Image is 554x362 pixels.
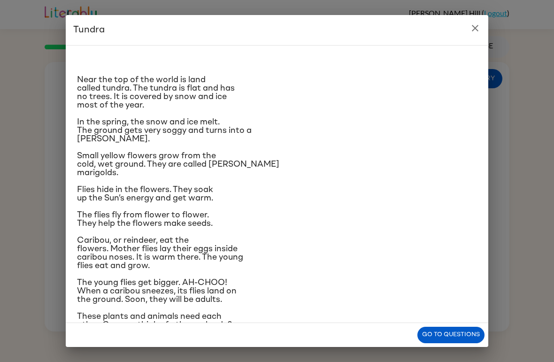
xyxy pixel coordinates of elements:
[77,185,213,202] span: Flies hide in the flowers. They soak up the Sun’s energy and get warm.
[77,211,213,228] span: The flies fly from flower to flower. They help the flowers make seeds.
[466,19,485,38] button: close
[417,327,485,343] button: Go to questions
[77,118,252,143] span: In the spring, the snow and ice melt. The ground gets very soggy and turns into a [PERSON_NAME].
[77,152,279,177] span: Small yellow flowers grow from the cold, wet ground. They are called [PERSON_NAME] marigolds.
[77,76,235,109] span: Near the top of the world is land called tundra. The tundra is flat and has no trees. It is cover...
[66,15,488,45] h2: Tundra
[77,236,243,270] span: Caribou, or reindeer, eat the flowers. Mother flies lay their eggs inside caribou noses. It is wa...
[77,278,237,304] span: The young flies get bigger. AH-CHOO! When a caribou sneezes, its flies land on the ground. Soon, ...
[77,312,232,329] span: These plants and animals need each other. Can you think of others who do?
